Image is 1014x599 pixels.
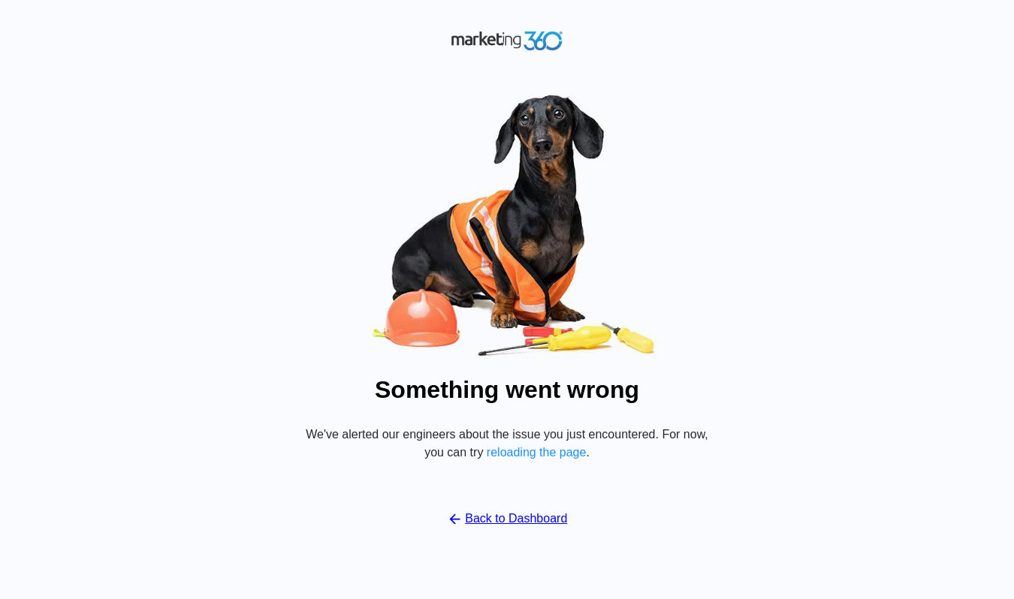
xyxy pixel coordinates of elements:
[487,446,587,459] button: reloading the page
[451,28,563,54] img: Marketing 360
[297,426,717,462] p: We've alerted our engineers about the issue you just encountered. For now, you can try .
[282,86,732,366] img: Oops
[375,372,639,408] h1: Something went wrong
[447,510,568,528] a: Back to Dashboard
